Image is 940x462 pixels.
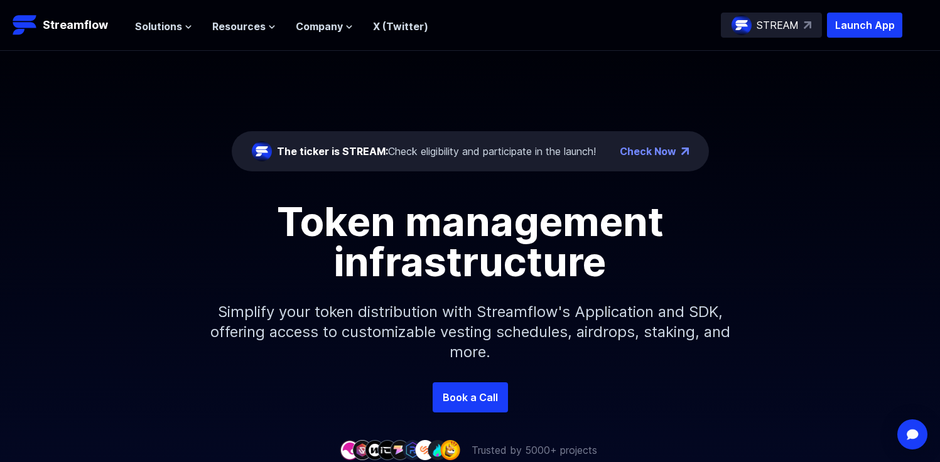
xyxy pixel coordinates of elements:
[277,145,388,158] span: The ticker is STREAM:
[188,201,753,282] h1: Token management infrastructure
[296,19,353,34] button: Company
[428,440,448,459] img: company-8
[43,16,108,34] p: Streamflow
[390,440,410,459] img: company-5
[13,13,38,38] img: Streamflow Logo
[440,440,460,459] img: company-9
[340,440,360,459] img: company-1
[373,20,428,33] a: X (Twitter)
[415,440,435,459] img: company-7
[296,19,343,34] span: Company
[377,440,397,459] img: company-4
[200,282,740,382] p: Simplify your token distribution with Streamflow's Application and SDK, offering access to custom...
[721,13,822,38] a: STREAM
[13,13,122,38] a: Streamflow
[757,18,799,33] p: STREAM
[135,19,192,34] button: Solutions
[402,440,423,459] img: company-6
[277,144,596,159] div: Check eligibility and participate in the launch!
[897,419,927,449] div: Open Intercom Messenger
[804,21,811,29] img: top-right-arrow.svg
[433,382,508,412] a: Book a Call
[472,443,597,458] p: Trusted by 5000+ projects
[827,13,902,38] button: Launch App
[732,15,752,35] img: streamflow-logo-circle.png
[620,144,676,159] a: Check Now
[352,440,372,459] img: company-2
[252,141,272,161] img: streamflow-logo-circle.png
[135,19,182,34] span: Solutions
[212,19,266,34] span: Resources
[681,148,689,155] img: top-right-arrow.png
[212,19,276,34] button: Resources
[365,440,385,459] img: company-3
